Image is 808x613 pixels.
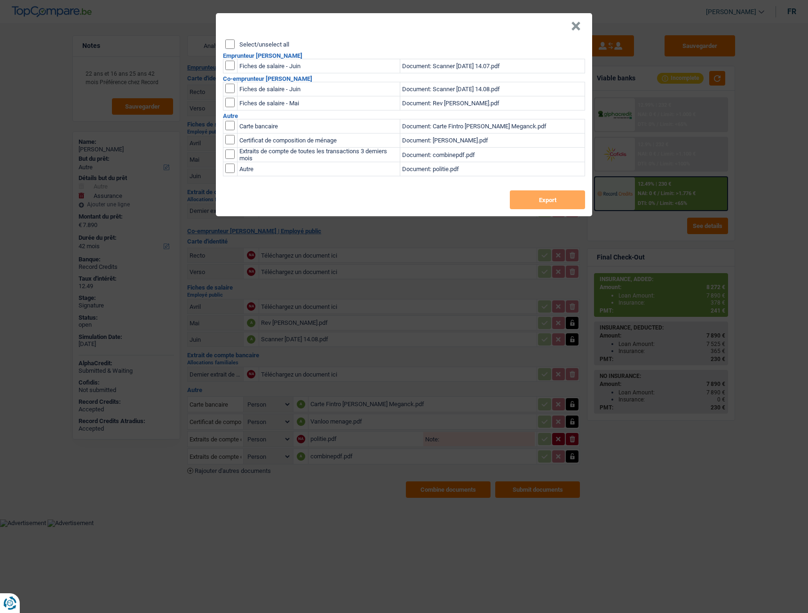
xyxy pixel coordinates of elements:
[223,53,585,59] h2: Emprunteur [PERSON_NAME]
[223,113,585,119] h2: Autre
[223,76,585,82] h2: Co-emprunteur [PERSON_NAME]
[238,96,400,110] td: Fiches de salaire - Mai
[239,41,289,47] label: Select/unselect all
[510,190,585,209] button: Export
[238,82,400,96] td: Fiches de salaire - Juin
[400,96,585,110] td: Document: Rev [PERSON_NAME].pdf
[571,22,581,31] button: Close
[400,82,585,96] td: Document: Scanner [DATE] 14.08.pdf
[400,134,585,148] td: Document: [PERSON_NAME].pdf
[238,59,400,73] td: Fiches de salaire - Juin
[238,134,400,148] td: Certificat de composition de ménage
[238,148,400,162] td: Extraits de compte de toutes les transactions 3 derniers mois
[238,119,400,134] td: Carte bancaire
[238,162,400,176] td: Autre
[400,119,585,134] td: Document: Carte Fintro [PERSON_NAME] Meganck.pdf
[400,148,585,162] td: Document: combinepdf.pdf
[400,162,585,176] td: Document: politie.pdf
[400,59,585,73] td: Document: Scanner [DATE] 14.07.pdf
